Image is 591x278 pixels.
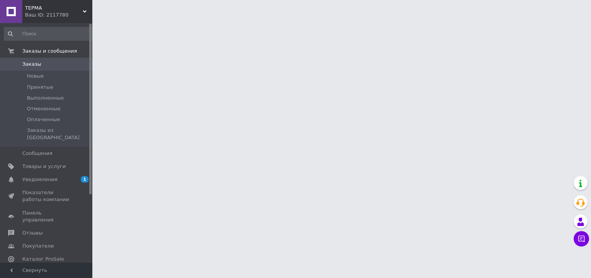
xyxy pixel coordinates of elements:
div: Ваш ID: 2117780 [25,12,92,18]
span: 1 [81,176,88,183]
span: Выполненные [27,95,64,102]
span: Оплаченные [27,116,60,123]
span: Панель управления [22,210,71,223]
input: Поиск [4,27,95,41]
span: Сообщения [22,150,52,157]
span: Отзывы [22,230,43,236]
button: Чат с покупателем [574,231,589,246]
span: Заказы [22,61,41,68]
span: ТЕРМА [25,5,83,12]
span: Принятые [27,84,53,91]
span: Показатели работы компании [22,189,71,203]
span: Отмененные [27,105,60,112]
span: Новые [27,73,44,80]
span: Товары и услуги [22,163,66,170]
span: Заказы из [GEOGRAPHIC_DATA] [27,127,94,141]
span: Уведомления [22,176,57,183]
span: Заказы и сообщения [22,48,77,55]
span: Каталог ProSale [22,256,64,263]
span: Покупатели [22,243,54,250]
